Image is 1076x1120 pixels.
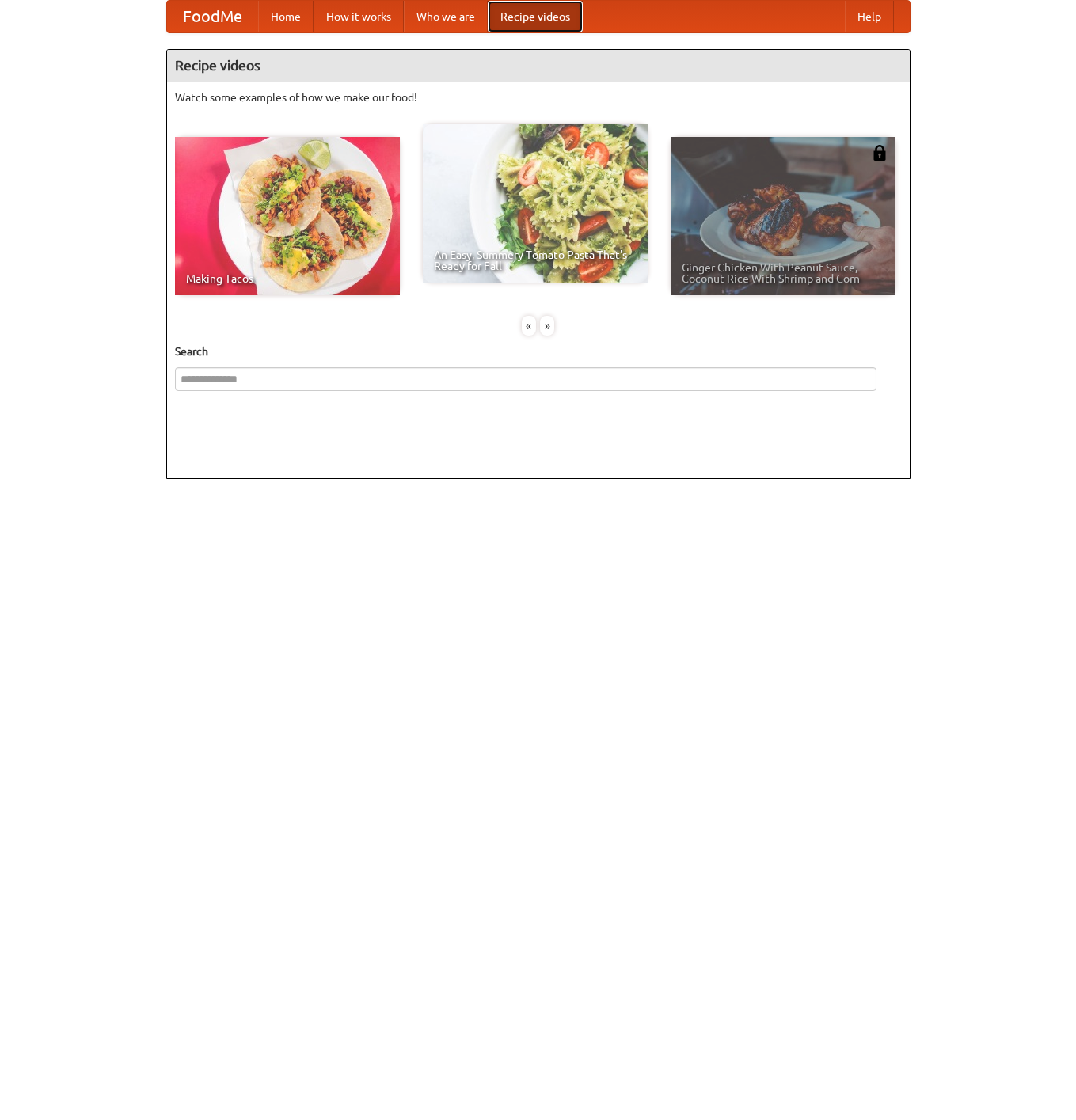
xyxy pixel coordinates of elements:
h5: Search [175,344,902,359]
img: 483408.png [872,145,888,161]
p: Watch some examples of how we make our food! [175,89,902,105]
span: Making Tacos [186,273,389,284]
div: » [540,316,554,336]
div: « [522,316,536,336]
a: Home [258,1,314,32]
a: Recipe videos [488,1,583,32]
a: Making Tacos [175,137,400,295]
a: Help [845,1,894,32]
a: An Easy, Summery Tomato Pasta That's Ready for Fall [423,124,648,283]
a: FoodMe [167,1,258,32]
a: Who we are [404,1,488,32]
span: An Easy, Summery Tomato Pasta That's Ready for Fall [434,249,637,271]
a: How it works [314,1,404,32]
h4: Recipe videos [167,50,910,82]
